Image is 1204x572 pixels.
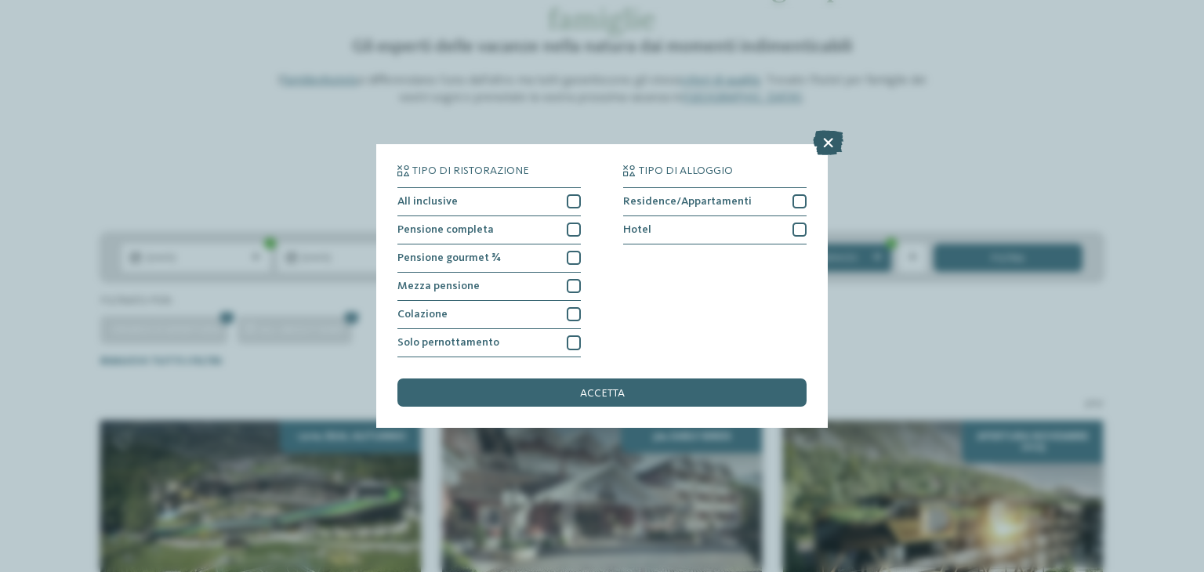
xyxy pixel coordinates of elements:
span: Pensione completa [397,224,494,235]
span: Pensione gourmet ¾ [397,252,501,263]
span: accetta [580,388,625,399]
span: Hotel [623,224,651,235]
span: Mezza pensione [397,281,480,291]
span: Tipo di alloggio [639,165,733,176]
span: Residence/Appartamenti [623,196,752,207]
span: Solo pernottamento [397,337,499,348]
span: Tipo di ristorazione [412,165,529,176]
span: All inclusive [397,196,458,207]
span: Colazione [397,309,448,320]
